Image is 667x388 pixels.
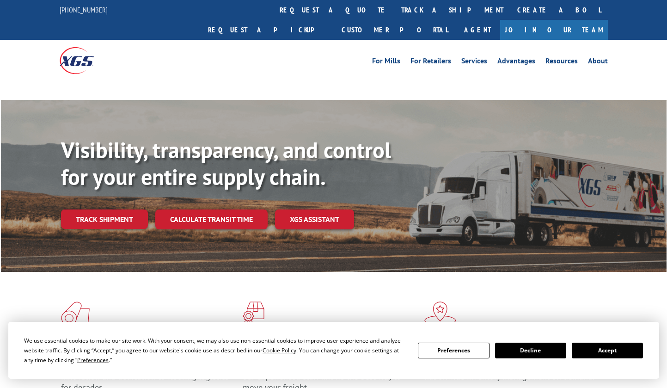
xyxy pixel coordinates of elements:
[410,57,451,68] a: For Retailers
[60,5,108,14] a: [PHONE_NUMBER]
[77,356,109,364] span: Preferences
[424,302,456,326] img: xgs-icon-flagship-distribution-model-red
[588,57,608,68] a: About
[455,20,500,40] a: Agent
[500,20,608,40] a: Join Our Team
[61,135,391,191] b: Visibility, transparency, and control for your entire supply chain.
[263,346,296,354] span: Cookie Policy
[61,209,148,229] a: Track shipment
[572,343,643,358] button: Accept
[495,343,566,358] button: Decline
[497,57,535,68] a: Advantages
[335,20,455,40] a: Customer Portal
[8,322,659,379] div: Cookie Consent Prompt
[243,302,264,326] img: xgs-icon-focused-on-flooring-red
[61,302,90,326] img: xgs-icon-total-supply-chain-intelligence-red
[201,20,335,40] a: Request a pickup
[24,336,407,365] div: We use essential cookies to make our site work. With your consent, we may also use non-essential ...
[275,209,354,229] a: XGS ASSISTANT
[155,209,268,229] a: Calculate transit time
[418,343,489,358] button: Preferences
[545,57,578,68] a: Resources
[461,57,487,68] a: Services
[372,57,400,68] a: For Mills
